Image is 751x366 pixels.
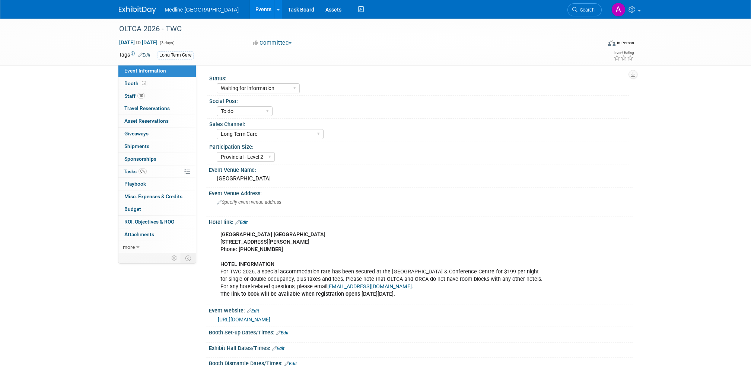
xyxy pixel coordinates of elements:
[118,102,196,115] a: Travel Reservations
[124,93,145,99] span: Staff
[168,253,181,263] td: Personalize Event Tab Strip
[124,80,147,86] span: Booth
[209,327,633,337] div: Booth Set-up Dates/Times:
[614,51,634,55] div: Event Rating
[220,261,274,267] b: HOTEL INFORMATION
[157,51,194,59] div: Long Term Care
[139,168,147,174] span: 0%
[247,308,259,314] a: Edit
[209,73,629,82] div: Status:
[118,128,196,140] a: Giveaways
[608,40,615,46] img: Format-Inperson.png
[140,80,147,86] span: Booth not reserved yet
[118,228,196,241] a: Attachments
[119,6,156,14] img: ExhibitDay
[567,3,602,16] a: Search
[118,190,196,203] a: Misc. Expenses & Credits
[215,227,551,302] div: For TWC 2026, a special accommodation rate has been secured at the [GEOGRAPHIC_DATA] & Conference...
[118,241,196,253] a: more
[611,3,626,17] img: Angela Douglas
[124,143,149,149] span: Shipments
[124,181,146,187] span: Playbook
[124,68,166,74] span: Event Information
[577,7,595,13] span: Search
[209,119,629,128] div: Sales Channel:
[118,77,196,90] a: Booth
[138,52,150,58] a: Edit
[217,199,281,205] span: Specify event venue address
[218,317,270,322] a: [URL][DOMAIN_NAME]
[118,216,196,228] a: ROI, Objectives & ROO
[214,173,627,184] div: [GEOGRAPHIC_DATA]
[124,118,169,124] span: Asset Reservations
[209,188,633,197] div: Event Venue Address:
[124,206,141,212] span: Budget
[124,105,170,111] span: Travel Reservations
[119,39,158,46] span: [DATE] [DATE]
[124,131,149,137] span: Giveaways
[220,291,395,297] b: The link to book will be available when registration opens [DATE][DATE].
[118,178,196,190] a: Playbook
[118,166,196,178] a: Tasks0%
[209,216,633,226] div: Hotel link:
[327,283,412,290] a: [EMAIL_ADDRESS][DOMAIN_NAME]
[123,244,135,250] span: more
[118,203,196,215] a: Budget
[209,305,633,315] div: Event Website:
[124,219,174,225] span: ROI, Objectives & ROO
[118,65,196,77] a: Event Information
[124,156,156,162] span: Sponsorships
[135,39,142,45] span: to
[118,140,196,152] a: Shipments
[137,93,145,99] span: 10
[617,40,634,46] div: In-Person
[124,168,147,174] span: Tasks
[209,164,633,174] div: Event Venue Name:
[235,220,248,225] a: Edit
[117,22,591,36] div: OLTCA 2026 - TWC
[558,39,634,50] div: Event Format
[118,153,196,165] a: Sponsorships
[118,115,196,127] a: Asset Reservations
[165,7,239,13] span: Medline [GEOGRAPHIC_DATA]
[181,253,196,263] td: Toggle Event Tabs
[124,231,154,237] span: Attachments
[209,141,629,151] div: Participation Size:
[220,231,325,253] b: [GEOGRAPHIC_DATA] [GEOGRAPHIC_DATA] [STREET_ADDRESS][PERSON_NAME] Phone: [PHONE_NUMBER]
[159,41,175,45] span: (3 days)
[119,51,150,60] td: Tags
[276,330,289,335] a: Edit
[209,96,629,105] div: Social Post:
[209,343,633,352] div: Exhibit Hall Dates/Times:
[118,90,196,102] a: Staff10
[272,346,284,351] a: Edit
[250,39,295,47] button: Committed
[124,193,182,199] span: Misc. Expenses & Credits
